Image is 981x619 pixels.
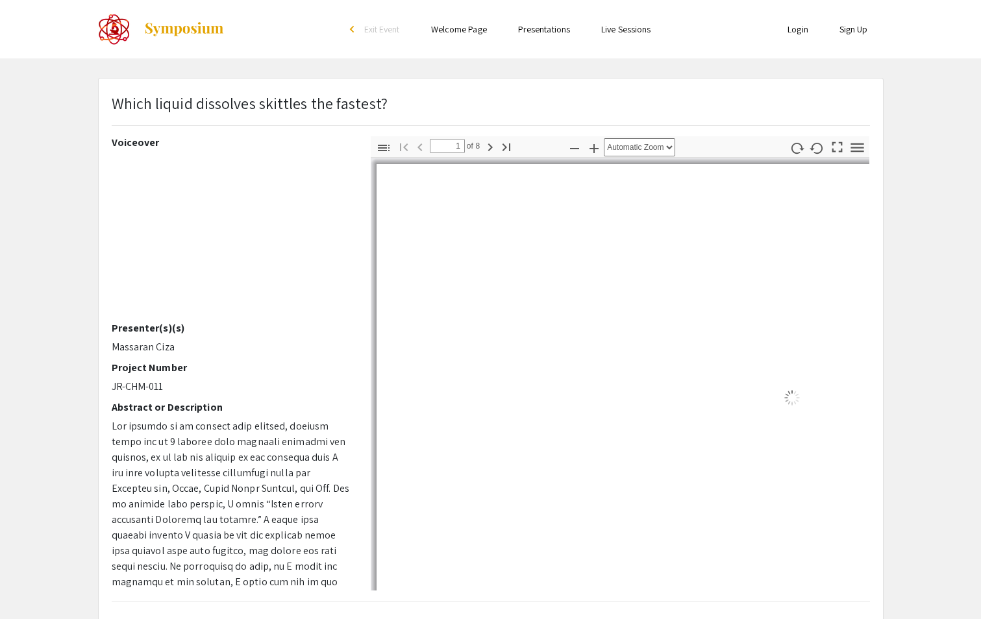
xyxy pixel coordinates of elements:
button: Zoom In [583,138,605,157]
button: Zoom Out [564,138,586,157]
img: Symposium by ForagerOne [143,21,225,37]
div: arrow_back_ios [350,25,358,33]
button: Next Page [479,137,501,156]
a: Live Sessions [601,23,651,35]
a: The 2022 CoorsTek Denver Metro Regional Science and Engineering Fair [98,13,225,45]
h2: Voiceover [112,136,351,149]
button: Go to First Page [393,137,415,156]
p: Massaran Ciza [112,339,351,355]
input: Page [430,139,465,153]
button: Rotate Clockwise [786,138,808,157]
p: JR-CHM-011 [112,379,351,394]
h2: Project Number [112,361,351,374]
button: Tools [846,138,868,157]
iframe: February 11, 2022 [112,154,351,322]
a: Login [788,23,808,35]
h2: Abstract or Description [112,401,351,413]
img: The 2022 CoorsTek Denver Metro Regional Science and Engineering Fair [98,13,130,45]
button: Rotate Counterclockwise [806,138,828,157]
button: Switch to Presentation Mode [826,136,848,155]
p: Which liquid dissolves skittles the fastest? [112,91,388,115]
span: Exit Event [364,23,400,35]
button: Toggle Sidebar [373,138,395,157]
span: of 8 [465,139,480,153]
a: Welcome Page [431,23,487,35]
a: Presentations [518,23,570,35]
select: Zoom [604,138,675,156]
a: Sign Up [839,23,868,35]
button: Go to Last Page [495,137,517,156]
iframe: Chat [10,561,55,609]
h2: Presenter(s)(s) [112,322,351,334]
button: Previous Page [409,137,431,156]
